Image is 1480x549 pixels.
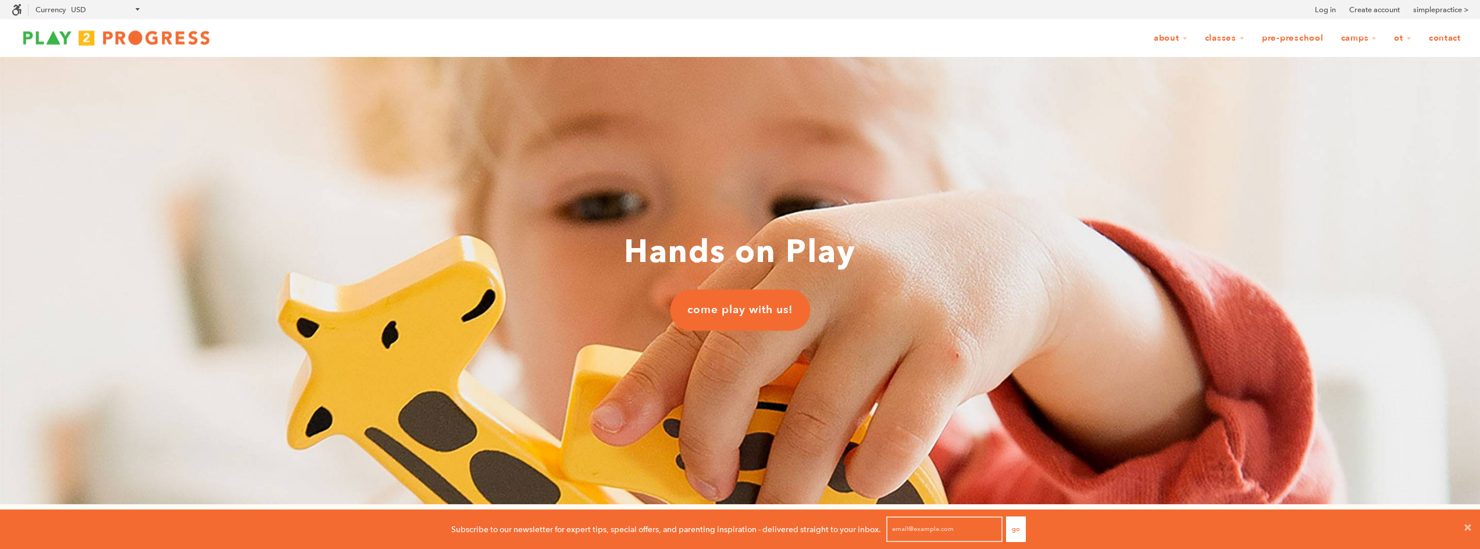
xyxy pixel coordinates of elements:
[1146,27,1195,49] a: About
[1349,4,1400,16] a: Create account
[451,523,881,536] p: Subscribe to our newsletter for expert tips, special offers, and parenting inspiration - delivere...
[1197,27,1252,49] a: Classes
[1386,27,1419,49] a: OT
[687,303,793,318] span: come play with us!
[1006,516,1026,542] button: Go
[1254,27,1331,49] a: Pre-Preschool
[1315,4,1336,16] a: Log in
[670,290,810,331] a: come play with us!
[1413,4,1468,16] a: simplepractice >
[12,26,221,49] img: Play2Progress logo
[1333,27,1385,49] a: Camps
[35,5,66,14] label: Currency
[886,516,1003,542] input: email@example.com
[1421,27,1468,49] a: Contact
